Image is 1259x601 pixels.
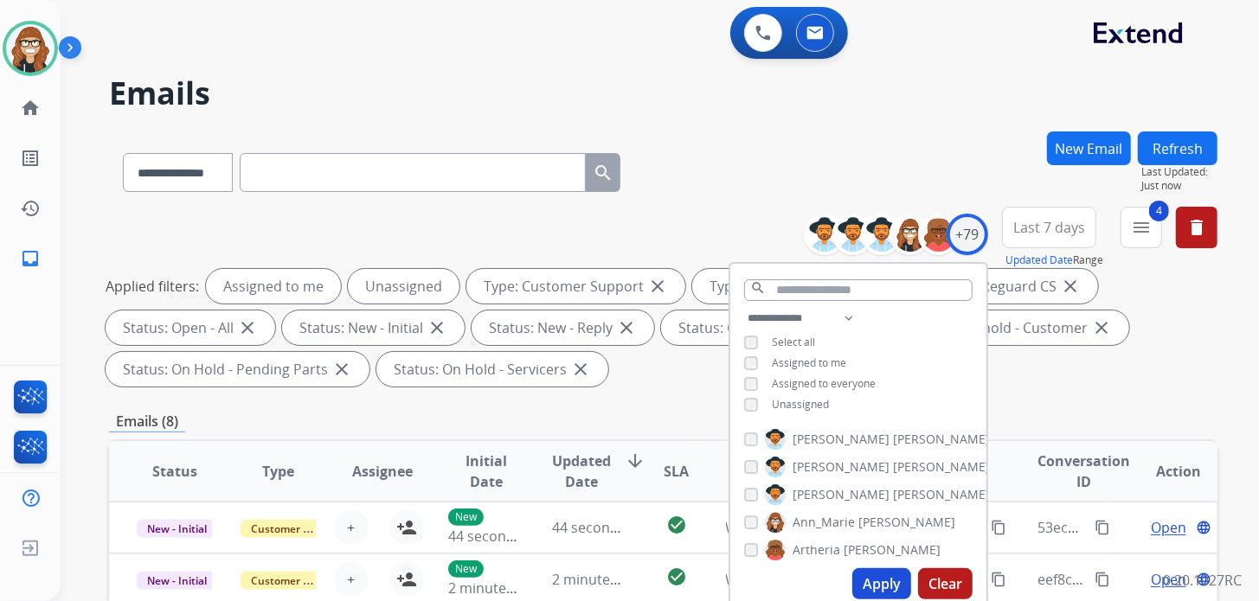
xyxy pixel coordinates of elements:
span: [PERSON_NAME] [893,486,990,503]
mat-icon: close [647,276,668,297]
span: Webform from [EMAIL_ADDRESS][DOMAIN_NAME] on [DATE] [726,518,1118,537]
button: 4 [1121,207,1162,248]
span: Conversation ID [1037,451,1130,492]
mat-icon: home [20,98,41,118]
span: [PERSON_NAME] [893,458,990,476]
div: Type: Customer Support [466,269,685,304]
span: Assigned to everyone [772,376,876,391]
span: 4 [1149,201,1169,221]
button: Apply [852,568,911,599]
mat-icon: list_alt [20,148,41,169]
mat-icon: content_copy [1095,520,1110,535]
mat-icon: delete [1186,217,1207,238]
mat-icon: content_copy [1095,572,1110,587]
span: Range [1005,253,1103,267]
img: avatar [6,24,55,73]
span: Assigned to me [772,355,846,370]
th: Action [1114,441,1217,502]
span: SLA [664,461,689,482]
span: [PERSON_NAME] [893,431,990,448]
div: Status: New - Initial [282,310,465,345]
span: Type [262,461,294,482]
button: Updated Date [1005,253,1073,267]
span: Open [1151,517,1186,538]
mat-icon: close [427,317,447,338]
span: [PERSON_NAME] [793,431,890,448]
span: Open [1151,569,1186,590]
mat-icon: menu [1131,217,1152,238]
span: New - Initial [137,572,217,590]
div: Type: Reguard CS [926,269,1098,304]
span: + [347,517,355,538]
span: Status [152,461,197,482]
p: Emails (8) [109,411,185,432]
mat-icon: person_add [396,569,417,590]
mat-icon: close [570,359,591,380]
span: + [347,569,355,590]
span: Last 7 days [1013,224,1085,231]
div: Status: Open - All [106,310,275,345]
span: Updated Date [552,451,611,492]
mat-icon: search [750,280,766,296]
mat-icon: language [1196,520,1211,535]
span: Webform from [EMAIL_ADDRESS][DOMAIN_NAME] on [DATE] [726,570,1118,589]
mat-icon: close [1091,317,1112,338]
h2: Emails [109,76,1217,111]
mat-icon: check_circle [666,515,687,535]
div: Unassigned [348,269,459,304]
div: Status: On-hold - Customer [893,310,1129,345]
span: 2 minutes ago [448,579,541,598]
span: Customer Support [241,520,353,538]
button: Refresh [1138,131,1217,165]
mat-icon: arrow_downward [625,451,646,471]
div: Status: On-hold – Internal [661,310,886,345]
mat-icon: content_copy [991,520,1006,535]
span: Ann_Marie [793,514,855,531]
button: Clear [918,568,973,599]
button: New Email [1047,131,1131,165]
mat-icon: history [20,198,41,219]
p: New [448,560,484,578]
span: Assignee [352,461,413,482]
div: Assigned to me [206,269,341,304]
div: Status: On Hold - Pending Parts [106,352,369,387]
span: Last Updated: [1141,165,1217,179]
span: 44 seconds ago [448,527,549,546]
span: 44 seconds ago [552,518,653,537]
div: Status: On Hold - Servicers [376,352,608,387]
div: Type: Shipping Protection [692,269,919,304]
span: Customer Support [241,572,353,590]
button: Last 7 days [1002,207,1096,248]
span: [PERSON_NAME] [793,458,890,476]
span: [PERSON_NAME] [844,541,941,559]
span: Artheria [793,541,840,559]
div: Status: New - Reply [472,310,654,345]
mat-icon: close [237,317,258,338]
mat-icon: search [593,163,613,183]
mat-icon: content_copy [991,572,1006,587]
span: Unassigned [772,397,829,412]
span: [PERSON_NAME] [858,514,955,531]
mat-icon: person_add [396,517,417,538]
div: +79 [947,214,988,255]
mat-icon: close [616,317,637,338]
mat-icon: inbox [20,248,41,269]
mat-icon: close [1060,276,1081,297]
span: 2 minutes ago [552,570,645,589]
p: Applied filters: [106,276,199,297]
button: + [334,510,369,545]
span: New - Initial [137,520,217,538]
span: Just now [1141,179,1217,193]
mat-icon: check_circle [666,566,687,587]
span: Initial Date [448,451,524,492]
mat-icon: close [331,359,352,380]
p: New [448,508,484,526]
span: [PERSON_NAME] [793,486,890,503]
span: Select all [772,335,815,349]
button: + [334,562,369,597]
p: 0.20.1027RC [1163,570,1242,591]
